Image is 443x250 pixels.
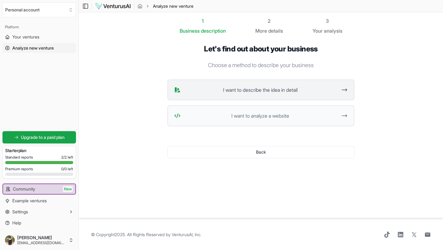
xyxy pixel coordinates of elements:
h3: Starter plan [5,147,73,154]
a: Help [2,218,76,228]
button: I want to describe the idea in detail [167,79,354,100]
div: 2 [255,17,283,25]
button: Select an organization [2,2,76,17]
nav: breadcrumb [138,3,194,9]
span: 2 / 2 left [61,155,73,160]
span: Example ventures [12,198,47,204]
span: details [268,28,283,34]
span: Upgrade to a paid plan [21,134,65,140]
span: I want to describe the idea in detail [183,86,337,94]
span: Community [13,186,35,192]
span: Business [180,27,200,34]
span: Settings [12,209,28,215]
button: Back [167,146,354,158]
span: Your ventures [12,34,39,40]
img: ACg8ocLZKJApPMpuYFTLnarwEhWC6Qt2pfBLMlgLOE2-fWaRp3N6ScY=s96-c [5,235,15,245]
span: Standard reports [5,155,33,160]
span: More [255,27,267,34]
span: © Copyright 2025 . All Rights Reserved by . [91,232,201,238]
span: description [201,28,226,34]
div: 1 [180,17,226,25]
span: 0 / 0 left [61,167,73,171]
button: I want to analyze a website [167,105,354,126]
span: Analyze new venture [12,45,54,51]
span: I want to analyze a website [183,112,337,119]
a: CommunityNew [3,184,75,194]
a: Example ventures [2,196,76,206]
span: Help [12,220,21,226]
span: [EMAIL_ADDRESS][DOMAIN_NAME] [17,240,66,245]
h1: Let's find out about your business [167,44,354,54]
button: [PERSON_NAME][EMAIL_ADDRESS][DOMAIN_NAME] [2,233,76,248]
span: Your [313,27,323,34]
span: [PERSON_NAME] [17,235,66,240]
a: VenturusAI, Inc [172,232,200,237]
p: Choose a method to describe your business [167,61,354,70]
img: logo [95,2,131,10]
a: Upgrade to a paid plan [2,131,76,143]
span: Analyze new venture [153,3,194,9]
a: Analyze new venture [2,43,76,53]
button: Settings [2,207,76,217]
div: Platform [2,22,76,32]
a: Your ventures [2,32,76,42]
div: 3 [313,17,342,25]
span: Premium reports [5,167,33,171]
span: New [63,186,73,192]
span: analysis [324,28,342,34]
